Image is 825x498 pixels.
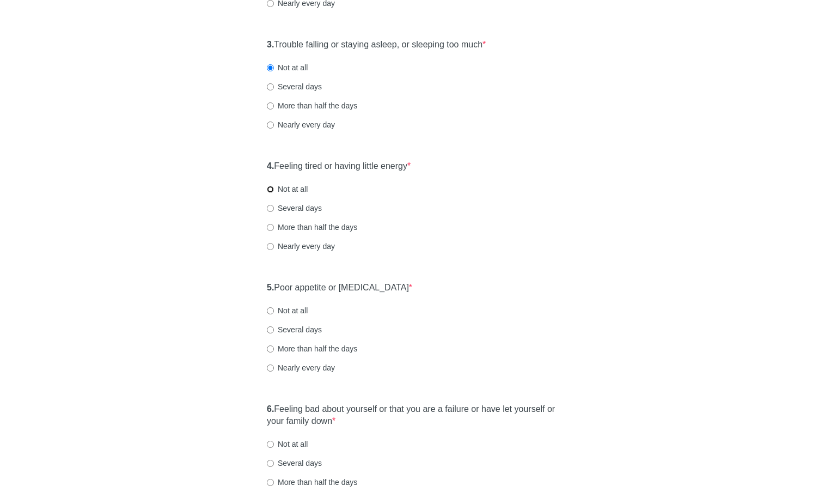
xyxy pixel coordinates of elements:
input: Nearly every day [267,365,274,372]
label: Nearly every day [267,119,335,130]
input: Not at all [267,64,274,71]
label: Several days [267,81,322,92]
input: Not at all [267,441,274,448]
label: Not at all [267,439,308,450]
input: Nearly every day [267,122,274,129]
label: Nearly every day [267,362,335,373]
label: Several days [267,458,322,469]
label: Nearly every day [267,241,335,252]
strong: 4. [267,161,274,171]
input: Not at all [267,307,274,314]
label: Trouble falling or staying asleep, or sleeping too much [267,39,486,51]
input: More than half the days [267,479,274,486]
label: Poor appetite or [MEDICAL_DATA] [267,282,412,294]
label: More than half the days [267,100,357,111]
input: Several days [267,205,274,212]
label: Feeling tired or having little energy [267,160,411,173]
label: Feeling bad about yourself or that you are a failure or have let yourself or your family down [267,403,558,428]
input: More than half the days [267,224,274,231]
input: Several days [267,83,274,90]
label: Not at all [267,62,308,73]
input: More than half the days [267,345,274,353]
label: More than half the days [267,343,357,354]
input: Several days [267,326,274,333]
strong: 3. [267,40,274,49]
input: More than half the days [267,102,274,110]
label: More than half the days [267,222,357,233]
input: Nearly every day [267,243,274,250]
input: Not at all [267,186,274,193]
label: Not at all [267,305,308,316]
strong: 5. [267,283,274,292]
label: More than half the days [267,477,357,488]
strong: 6. [267,404,274,414]
input: Several days [267,460,274,467]
label: Several days [267,324,322,335]
label: Not at all [267,184,308,195]
label: Several days [267,203,322,214]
